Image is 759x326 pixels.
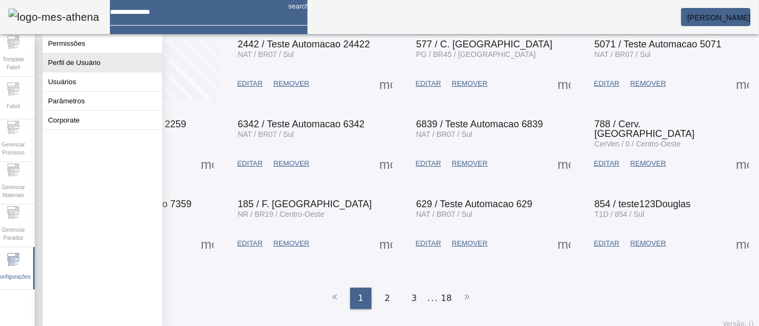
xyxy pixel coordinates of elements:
[416,39,552,50] span: 577 / C. [GEOGRAPHIC_DATA]
[555,234,574,253] button: Mais
[238,199,371,209] span: 185 / F. [GEOGRAPHIC_DATA]
[555,154,574,173] button: Mais
[238,39,370,50] span: 2442 / Teste Automacao 24422
[625,234,671,253] button: REMOVER
[268,74,314,93] button: REMOVER
[595,210,644,218] span: T1D / 854 / Sul
[416,210,472,218] span: NAT / BR07 / Sul
[595,39,722,50] span: 5071 / Teste Automacao 5071
[232,234,268,253] button: EDITAR
[410,154,447,173] button: EDITAR
[237,78,263,89] span: EDITAR
[595,50,651,59] span: NAT / BR07 / Sul
[416,119,543,129] span: 6839 / Teste Automacao 6839
[43,92,162,110] button: Parâmetros
[43,111,162,129] button: Corporate
[416,238,441,249] span: EDITAR
[446,234,493,253] button: REMOVER
[416,130,472,138] span: NAT / BR07 / Sul
[446,74,493,93] button: REMOVER
[376,234,396,253] button: Mais
[412,292,417,305] span: 3
[733,154,752,173] button: Mais
[237,158,263,169] span: EDITAR
[595,199,691,209] span: 854 / teste123Douglas
[376,154,396,173] button: Mais
[555,74,574,93] button: Mais
[268,234,314,253] button: REMOVER
[238,119,365,129] span: 6342 / Teste Automacao 6342
[9,9,99,26] img: logo-mes-athena
[273,158,309,169] span: REMOVER
[237,238,263,249] span: EDITAR
[410,74,447,93] button: EDITAR
[43,53,162,72] button: Perfil de Usuário
[273,78,309,89] span: REMOVER
[43,72,162,91] button: Usuários
[441,288,452,309] li: 18
[428,288,438,309] li: ...
[3,99,23,113] span: Fabril
[589,74,625,93] button: EDITAR
[232,154,268,173] button: EDITAR
[238,130,294,138] span: NAT / BR07 / Sul
[416,199,533,209] span: 629 / Teste Automacao 629
[238,50,294,59] span: NAT / BR07 / Sul
[416,50,536,59] span: PG / BR45 / [GEOGRAPHIC_DATA]
[452,78,487,89] span: REMOVER
[416,158,441,169] span: EDITAR
[630,238,666,249] span: REMOVER
[268,154,314,173] button: REMOVER
[625,74,671,93] button: REMOVER
[197,154,217,173] button: Mais
[733,234,752,253] button: Mais
[625,154,671,173] button: REMOVER
[232,74,268,93] button: EDITAR
[452,238,487,249] span: REMOVER
[630,78,666,89] span: REMOVER
[416,78,441,89] span: EDITAR
[594,78,620,89] span: EDITAR
[589,154,625,173] button: EDITAR
[594,158,620,169] span: EDITAR
[595,119,694,139] span: 788 / Cerv. [GEOGRAPHIC_DATA]
[630,158,666,169] span: REMOVER
[446,154,493,173] button: REMOVER
[589,234,625,253] button: EDITAR
[733,74,752,93] button: Mais
[385,292,390,305] span: 2
[687,13,750,22] span: [PERSON_NAME]
[43,34,162,53] button: Permissões
[197,234,217,253] button: Mais
[376,74,396,93] button: Mais
[594,238,620,249] span: EDITAR
[273,238,309,249] span: REMOVER
[452,158,487,169] span: REMOVER
[410,234,447,253] button: EDITAR
[238,210,325,218] span: NR / BR19 / Centro-Oeste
